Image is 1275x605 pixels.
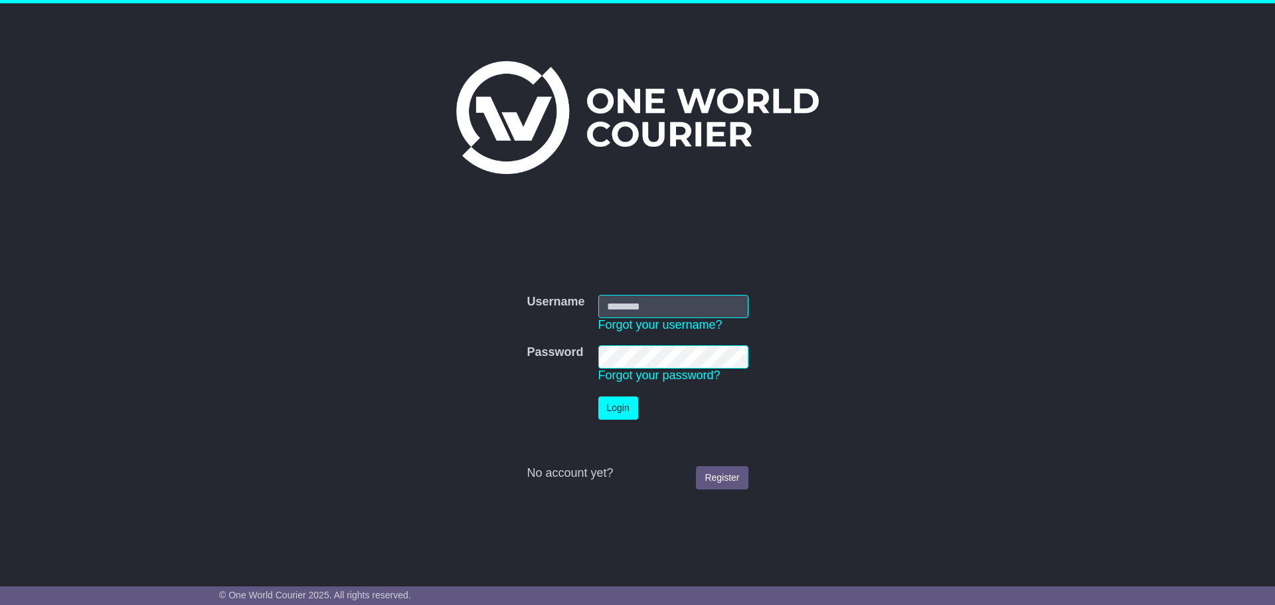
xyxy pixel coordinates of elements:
button: Login [598,396,638,420]
a: Forgot your username? [598,318,722,331]
div: No account yet? [527,466,748,481]
a: Register [696,466,748,489]
label: Password [527,345,583,360]
img: One World [456,61,819,174]
span: © One World Courier 2025. All rights reserved. [219,590,411,600]
a: Forgot your password? [598,369,721,382]
label: Username [527,295,584,309]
